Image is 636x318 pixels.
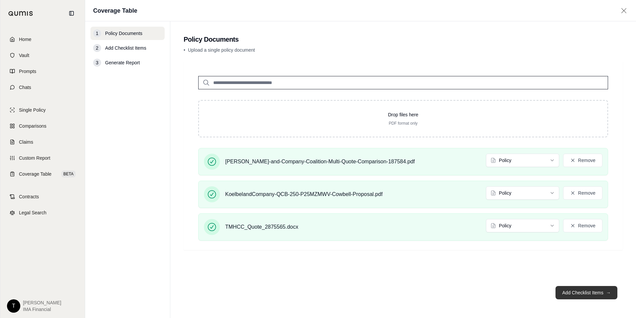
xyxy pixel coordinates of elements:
[105,59,140,66] span: Generate Report
[19,52,29,59] span: Vault
[105,30,142,37] span: Policy Documents
[563,219,602,232] button: Remove
[7,299,20,313] div: T
[184,47,185,53] span: •
[4,135,81,149] a: Claims
[556,286,617,299] button: Add Checklist Items→
[4,80,81,95] a: Chats
[23,306,61,313] span: IMA Financial
[4,32,81,47] a: Home
[19,68,36,75] span: Prompts
[210,121,597,126] p: PDF format only
[62,171,76,177] span: BETA
[4,103,81,117] a: Single Policy
[105,45,146,51] span: Add Checklist Items
[4,64,81,79] a: Prompts
[225,223,298,231] span: TMHCC_Quote_2875565.docx
[19,84,31,91] span: Chats
[225,190,383,198] span: KoelbelandCompany-QCB-250-P25MZMWV-Cowbell-Proposal.pdf
[563,186,602,200] button: Remove
[19,139,33,145] span: Claims
[188,47,255,53] span: Upload a single policy document
[563,154,602,167] button: Remove
[19,155,50,161] span: Custom Report
[4,151,81,165] a: Custom Report
[606,289,611,296] span: →
[93,44,101,52] div: 2
[23,299,61,306] span: [PERSON_NAME]
[19,193,39,200] span: Contracts
[210,111,597,118] p: Drop files here
[19,107,46,113] span: Single Policy
[93,29,101,37] div: 1
[93,6,137,15] h1: Coverage Table
[4,205,81,220] a: Legal Search
[19,36,31,43] span: Home
[19,171,52,177] span: Coverage Table
[4,48,81,63] a: Vault
[4,189,81,204] a: Contracts
[4,119,81,133] a: Comparisons
[93,59,101,67] div: 3
[66,8,77,19] button: Collapse sidebar
[225,158,415,166] span: [PERSON_NAME]-and-Company-Coalition-Multi-Quote-Comparison-187584.pdf
[19,209,47,216] span: Legal Search
[8,11,33,16] img: Qumis Logo
[19,123,46,129] span: Comparisons
[184,35,623,44] h2: Policy Documents
[4,167,81,181] a: Coverage TableBETA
